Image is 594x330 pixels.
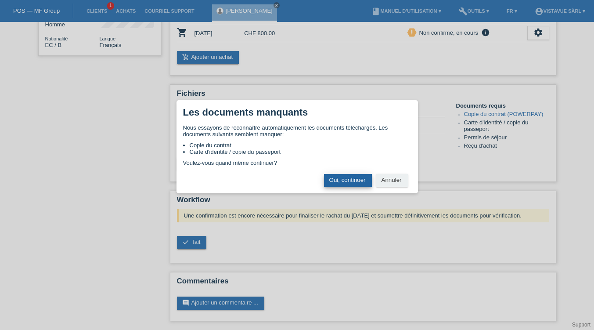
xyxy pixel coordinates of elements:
[183,107,308,118] h1: Les documents manquants
[183,124,411,166] div: Nous essayons de reconnaître automatiquement les documents téléchargés. Les documents suivants se...
[190,149,411,155] li: Carte d'identité / copie du passeport
[376,174,408,187] button: Annuler
[190,142,411,149] li: Copie du contrat
[324,174,372,187] button: Oui, continuer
